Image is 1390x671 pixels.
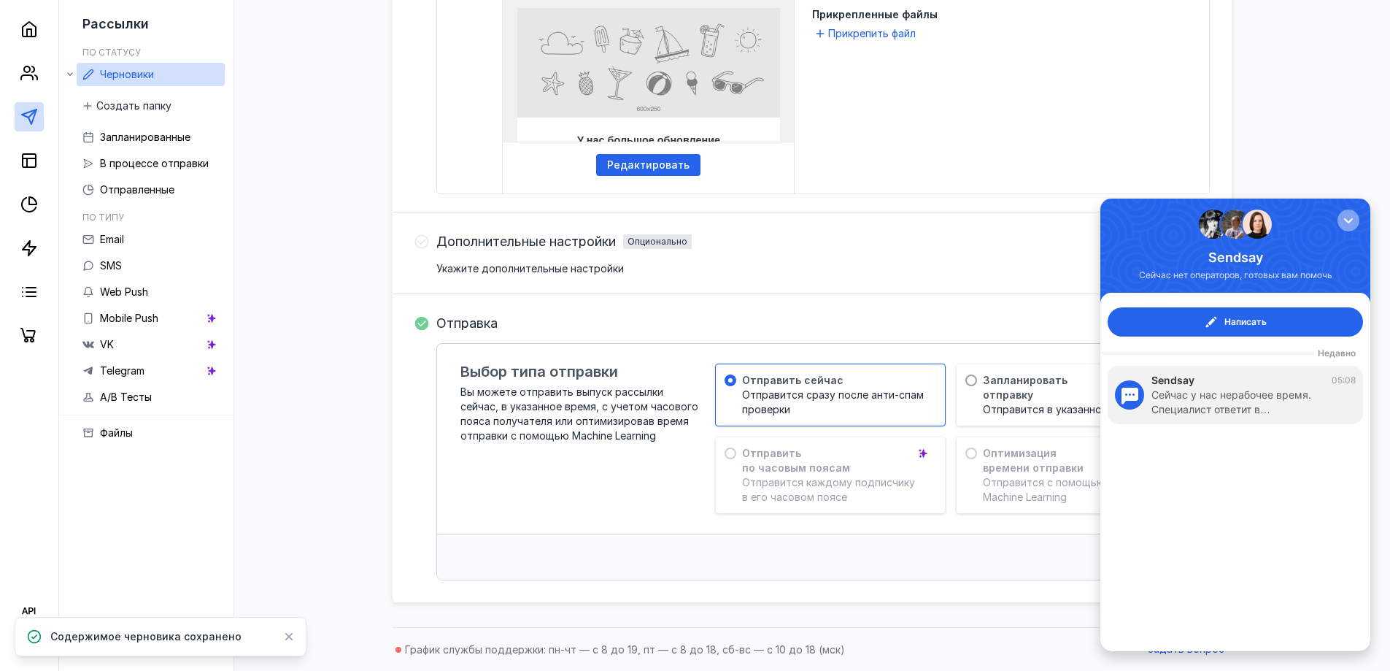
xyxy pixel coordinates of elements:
a: Web Push [77,280,225,304]
span: Редактировать [607,159,690,172]
a: В процессе отправки [77,152,225,175]
a: Черновики [77,63,225,86]
a: Запланированные [77,126,225,149]
button: Редактировать [596,154,700,176]
h4: Отправка [436,316,498,331]
a: SMS [77,254,225,277]
a: VK [77,333,225,356]
span: Файлы [100,426,133,439]
span: Создать папку [96,100,171,112]
span: Отправленные [100,183,174,196]
span: Укажите дополнительные настройки [436,262,624,275]
span: Написать [124,116,166,131]
span: SMS [100,259,122,272]
button: Написать [7,109,263,138]
span: В процессе отправки [100,157,209,169]
div: Сейчас у нас нерабочее время. Специалист ответит в… [51,189,241,218]
h2: Выбор типа отправки [460,363,618,380]
div: Sendsay [51,175,94,189]
button: Создать папку [77,95,179,117]
div: 05:08 [224,175,255,189]
span: VK [100,338,114,350]
div: Сейчас нет операторов, готовых вам помочь [39,70,232,83]
h5: По типу [82,212,124,223]
span: Mobile Push [100,312,158,324]
div: Опционально [628,237,687,246]
span: Web Push [100,285,148,298]
span: Рассылки [82,16,149,31]
a: Email [77,228,225,251]
div: Sendsay [39,51,232,66]
span: Дополнительные настройки [436,234,616,249]
button: Прикрепить файл [812,25,922,42]
span: Запланированные [100,131,190,143]
span: Отправится в указанное время [983,402,1142,417]
span: Черновики [100,68,154,80]
span: Прикрепленные файлы [812,7,1192,22]
div: Недавно [214,149,263,160]
span: A/B Тесты [100,391,152,403]
span: График службы поддержки: пн-чт — с 8 до 19, пт — с 8 до 18, сб-вс — с 10 до 18 (мск) [405,643,845,656]
h5: По статусу [82,47,141,58]
a: Telegram [77,359,225,383]
span: Email [100,233,124,245]
span: Запланировать отправку [983,373,1067,402]
span: Прикрепить файл [828,26,916,41]
h4: Дополнительные настройкиОпционально [436,234,692,249]
a: A/B Тесты [77,386,225,409]
span: Вы можете отправить выпуск рассылки сейчас, в указанное время, с учетом часового пояса получателя... [460,386,698,442]
span: Содержимое черновика сохранено [50,629,242,644]
span: Telegram [100,364,144,377]
a: Файлы [77,421,225,445]
a: Отправленные [77,178,225,202]
a: Mobile Push [77,307,225,330]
